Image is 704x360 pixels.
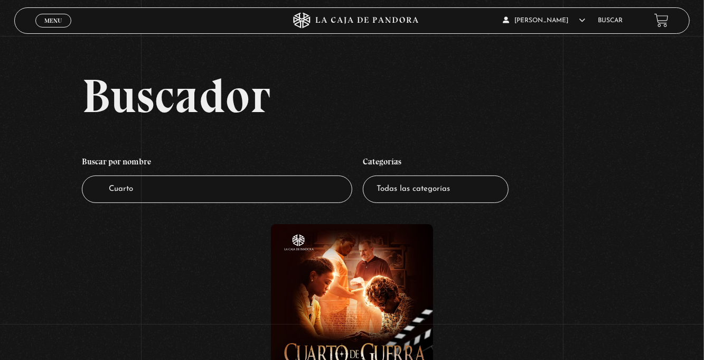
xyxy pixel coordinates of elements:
[503,17,585,24] span: [PERSON_NAME]
[41,26,65,33] span: Cerrar
[654,13,669,27] a: View your shopping cart
[598,17,623,24] a: Buscar
[82,72,690,119] h2: Buscador
[44,17,62,24] span: Menu
[82,151,352,176] h4: Buscar por nombre
[363,151,509,176] h4: Categorías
